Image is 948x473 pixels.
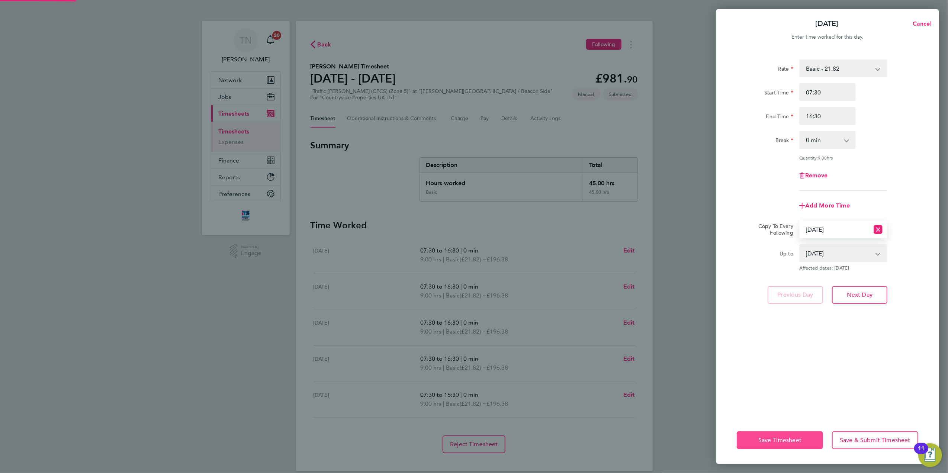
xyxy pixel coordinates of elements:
span: 9.00 [818,155,827,161]
button: Cancel [901,16,939,31]
label: Copy To Every Following [752,223,793,236]
input: E.g. 18:00 [799,107,856,125]
button: Save & Submit Timesheet [832,431,918,449]
span: Add More Time [805,202,850,209]
span: Remove [805,172,828,179]
button: Remove [799,173,828,178]
label: Start Time [764,89,793,98]
button: Next Day [832,286,887,304]
div: Enter time worked for this day. [716,33,939,42]
label: Break [775,137,793,146]
span: Save Timesheet [758,437,801,444]
div: Quantity: hrs [799,155,887,161]
label: Up to [780,250,793,259]
span: Cancel [910,20,932,27]
p: [DATE] [816,19,839,29]
span: Next Day [847,291,873,299]
label: End Time [766,113,793,122]
span: Save & Submit Timesheet [840,437,910,444]
span: Affected dates: [DATE] [799,265,887,271]
div: 11 [918,448,925,458]
input: E.g. 08:00 [799,83,856,101]
button: Add More Time [799,203,850,209]
label: Rate [778,65,793,74]
button: Save Timesheet [737,431,823,449]
button: Reset selection [874,221,883,238]
button: Open Resource Center, 11 new notifications [918,443,942,467]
